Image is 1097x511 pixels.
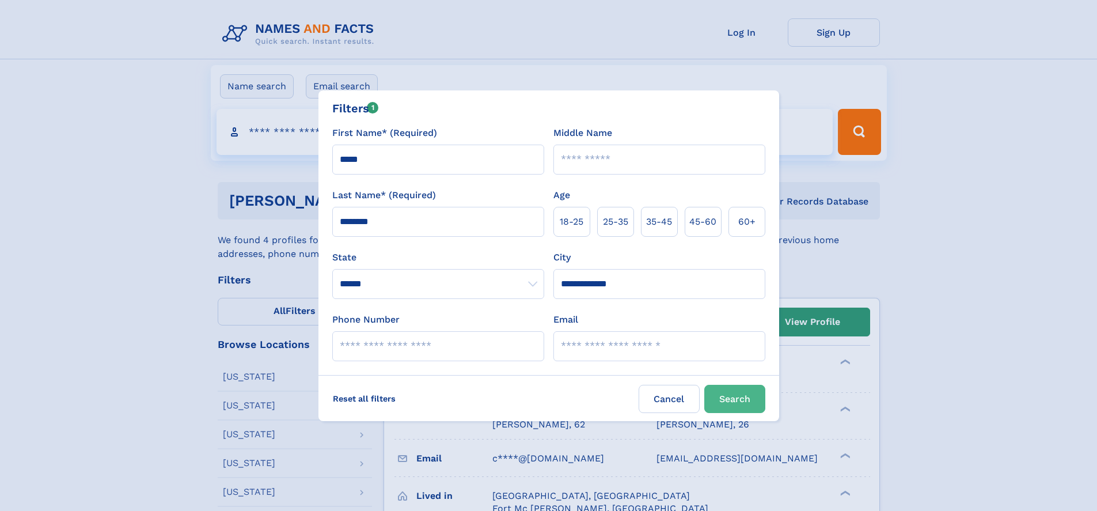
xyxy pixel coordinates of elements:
span: 35‑45 [646,215,672,229]
label: Cancel [639,385,700,413]
label: Phone Number [332,313,400,327]
label: Last Name* (Required) [332,188,436,202]
button: Search [704,385,765,413]
label: Age [553,188,570,202]
label: Middle Name [553,126,612,140]
label: Reset all filters [325,385,403,412]
label: Email [553,313,578,327]
div: Filters [332,100,379,117]
label: State [332,251,544,264]
label: City [553,251,571,264]
label: First Name* (Required) [332,126,437,140]
span: 18‑25 [560,215,583,229]
span: 60+ [738,215,756,229]
span: 45‑60 [689,215,716,229]
span: 25‑35 [603,215,628,229]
